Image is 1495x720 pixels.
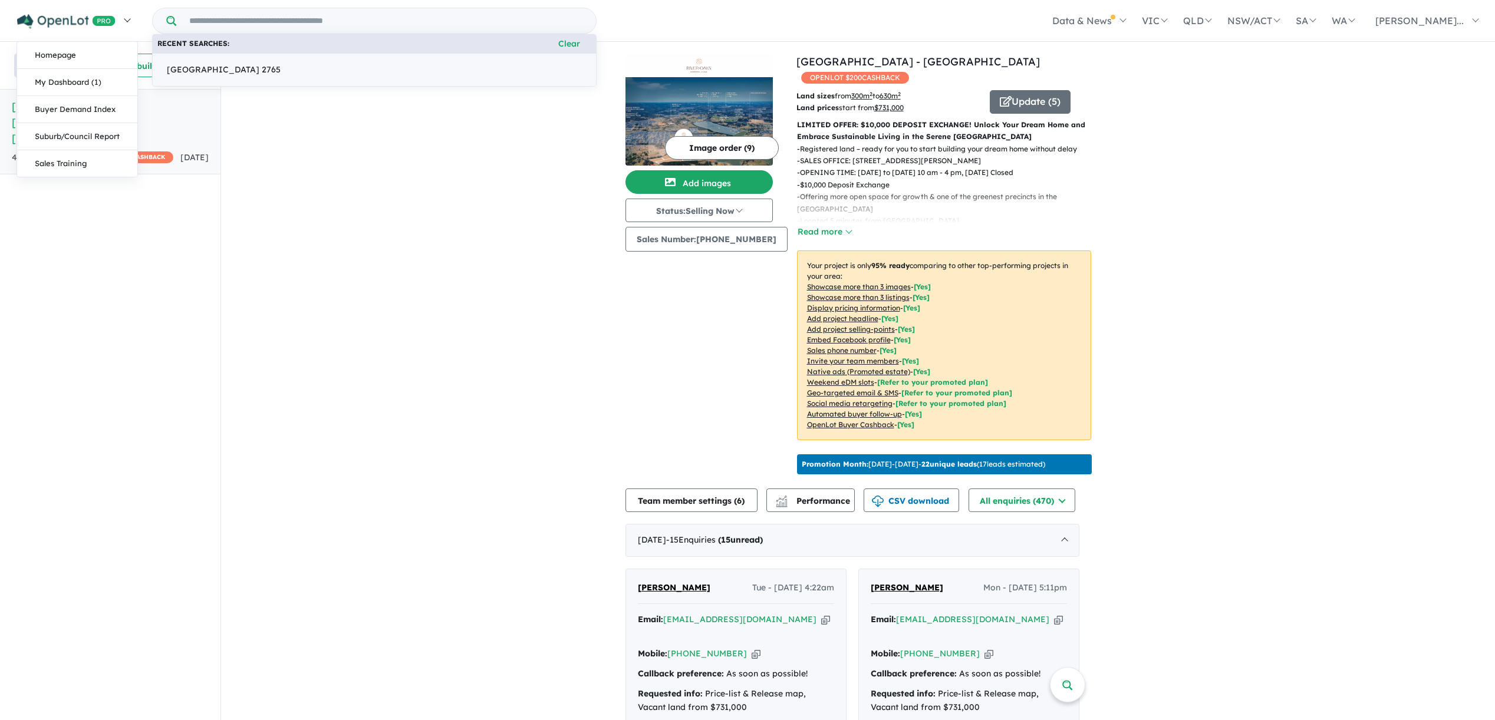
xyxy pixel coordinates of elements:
[821,613,830,626] button: Copy
[871,261,910,270] b: 95 % ready
[167,63,281,77] span: [GEOGRAPHIC_DATA] 2765
[877,378,988,387] span: [Refer to your promoted plan]
[807,420,894,429] u: OpenLot Buyer Cashback
[864,488,959,512] button: CSV download
[625,524,1079,557] div: [DATE]
[625,488,758,512] button: Team member settings (6)
[905,409,922,418] span: [Yes]
[157,38,229,49] b: Recent searches:
[752,581,834,595] span: Tue - [DATE] 4:22am
[796,91,835,100] b: Land sizes
[776,496,786,502] img: line-chart.svg
[638,582,710,593] span: [PERSON_NAME]
[638,581,710,595] a: [PERSON_NAME]
[807,346,877,355] u: Sales phone number
[872,496,884,507] img: download icon
[1054,613,1063,626] button: Copy
[880,91,901,100] u: 630 m
[896,614,1049,625] a: [EMAIL_ADDRESS][DOMAIN_NAME]
[638,667,834,681] div: As soon as possible!
[766,488,855,512] button: Performance
[802,459,1045,470] p: [DATE] - [DATE] - ( 17 leads estimated)
[871,614,896,625] strong: Email:
[797,225,852,239] button: Read more
[802,460,868,468] b: Promotion Month:
[871,688,936,699] strong: Requested info:
[871,667,1067,681] div: As soon as possible!
[752,648,760,660] button: Copy
[990,90,1071,114] button: Update (5)
[17,69,137,96] a: My Dashboard (1)
[898,91,901,97] sup: 2
[983,581,1067,595] span: Mon - [DATE] 5:11pm
[807,303,900,312] u: Display pricing information
[901,388,1012,397] span: [Refer to your promoted plan]
[872,91,901,100] span: to
[881,314,898,323] span: [ Yes ]
[796,102,981,114] p: start from
[124,151,173,163] span: CASHBACK
[797,191,1101,215] p: - Offering more open space for growth & one of the greenest precincts in the [GEOGRAPHIC_DATA]
[718,534,763,545] strong: ( unread)
[1375,15,1464,27] span: [PERSON_NAME]...
[807,378,874,387] u: Weekend eDM slots
[900,648,980,659] a: [PHONE_NUMBER]
[797,167,1101,179] p: - OPENING TIME: [DATE] to [DATE] 10 am - 4 pm, [DATE] Closed
[721,534,730,545] span: 15
[897,420,914,429] span: [Yes]
[638,668,724,679] strong: Callback preference:
[796,103,839,112] b: Land prices
[638,614,663,625] strong: Email:
[902,356,919,365] span: [ Yes ]
[17,42,137,69] a: Homepage
[807,356,899,365] u: Invite your team members
[874,103,904,112] u: $ 731,000
[903,303,920,312] span: [ Yes ]
[152,53,597,87] a: [GEOGRAPHIC_DATA] 2765
[851,91,872,100] u: 300 m
[880,346,897,355] span: [ Yes ]
[625,77,773,166] img: River Oaks Estate - Oakville
[797,215,1101,227] p: - Located 5 minutes from [GEOGRAPHIC_DATA]
[797,155,1101,167] p: - SALES OFFICE: [STREET_ADDRESS][PERSON_NAME]
[895,399,1006,408] span: [Refer to your promoted plan]
[913,367,930,376] span: [Yes]
[625,199,773,222] button: Status:Selling Now
[625,227,788,252] button: Sales Number:[PHONE_NUMBER]
[807,314,878,323] u: Add project headline
[17,14,116,29] img: Openlot PRO Logo White
[914,282,931,291] span: [ Yes ]
[871,581,943,595] a: [PERSON_NAME]
[625,170,773,194] button: Add images
[870,91,872,97] sup: 2
[807,399,893,408] u: Social media retargeting
[796,90,981,102] p: from
[807,293,910,302] u: Showcase more than 3 listings
[17,123,137,150] a: Suburb/Council Report
[913,293,930,302] span: [ Yes ]
[638,687,834,715] div: Price-list & Release map, Vacant land from $731,000
[807,282,911,291] u: Showcase more than 3 images
[179,8,594,34] input: Try estate name, suburb, builder or developer
[801,72,909,84] span: OPENLOT $ 200 CASHBACK
[778,496,850,506] span: Performance
[17,96,137,123] a: Buyer Demand Index
[630,58,768,72] img: River Oaks Estate - Oakville Logo
[797,250,1091,440] p: Your project is only comparing to other top-performing projects in your area: - - - - - - - - - -...
[638,648,667,659] strong: Mobile:
[665,136,779,160] button: Image order (9)
[666,534,763,545] span: - 15 Enquir ies
[807,325,895,333] u: Add project selling-points
[807,388,898,397] u: Geo-targeted email & SMS
[871,648,900,659] strong: Mobile:
[871,582,943,593] span: [PERSON_NAME]
[737,496,742,506] span: 6
[797,143,1101,155] p: - Registered land – ready for you to start building your dream home without delay
[12,98,209,146] h5: [GEOGRAPHIC_DATA] - [GEOGRAPHIC_DATA] , [GEOGRAPHIC_DATA]
[638,688,703,699] strong: Requested info:
[547,37,591,51] button: Clear
[17,150,137,177] a: Sales Training
[180,152,209,163] span: [DATE]
[667,648,747,659] a: [PHONE_NUMBER]
[894,335,911,344] span: [ Yes ]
